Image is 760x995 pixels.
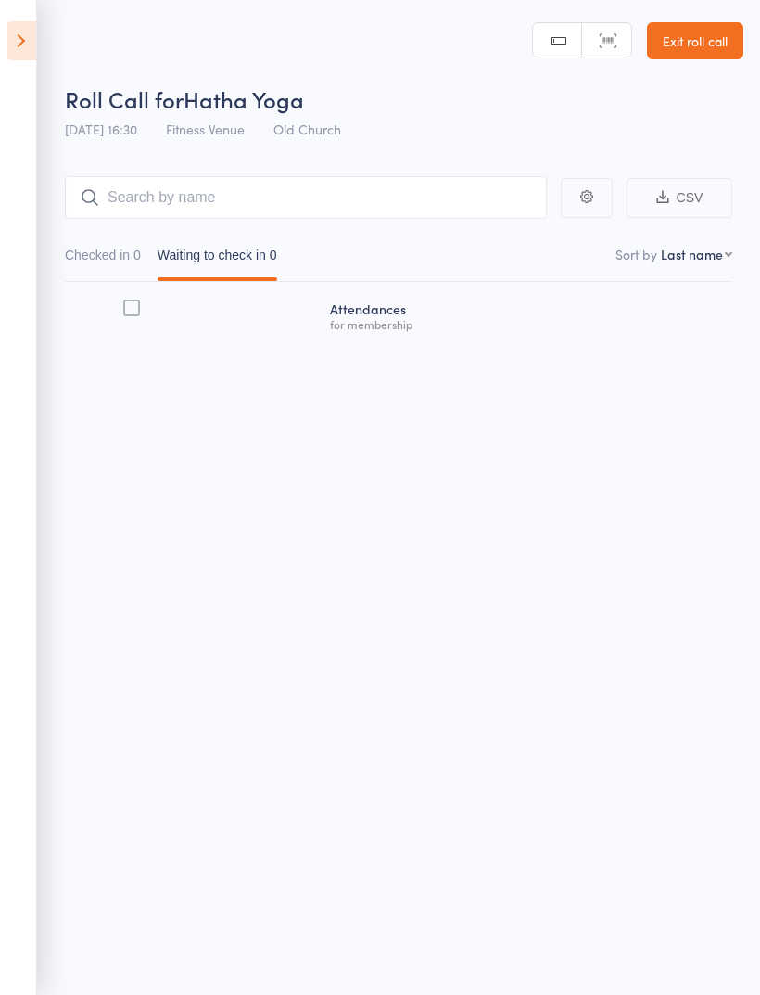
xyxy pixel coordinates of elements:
[647,22,743,59] a: Exit roll call
[270,248,277,262] div: 0
[65,238,141,281] button: Checked in0
[627,178,732,218] button: CSV
[330,318,725,330] div: for membership
[133,248,141,262] div: 0
[184,83,304,114] span: Hatha Yoga
[166,120,245,138] span: Fitness Venue
[273,120,341,138] span: Old Church
[65,120,137,138] span: [DATE] 16:30
[65,176,547,219] input: Search by name
[158,238,277,281] button: Waiting to check in0
[65,83,184,114] span: Roll Call for
[323,290,732,339] div: Atten­dances
[615,245,657,263] label: Sort by
[661,245,723,263] div: Last name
